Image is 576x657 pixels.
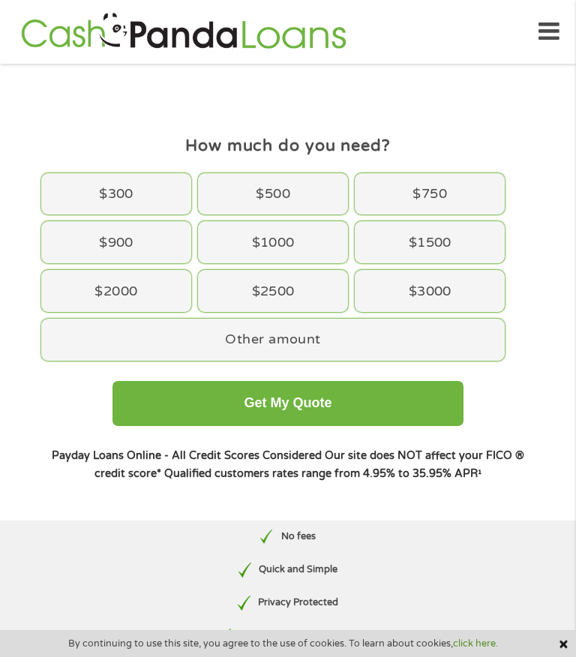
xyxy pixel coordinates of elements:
div: $500 [198,173,348,215]
img: GetLoanNow Logo [16,10,351,53]
div: $300 [41,173,191,215]
button: Get My Quote [112,381,463,426]
div: $750 [355,173,505,215]
div: $2000 [41,270,191,312]
div: $1000 [198,221,348,263]
p: No fees [281,529,316,544]
a: click here. [453,637,498,649]
strong: Qualified customers rates range from 4.95% to 35.95% APR¹ [164,467,481,480]
div: Other amount [41,319,505,361]
p: Quick and Simple [259,562,337,577]
p: Free, No Obligation Quote [239,628,358,643]
div: $1500 [355,221,505,263]
span: By continuing to use this site, you agree to the use of cookies. To learn about cookies, [68,638,498,649]
div: $3000 [355,270,505,312]
h4: How much do you need? [37,135,538,156]
strong: Payday Loans Online - All Credit Scores Considered [52,449,322,462]
p: Privacy Protected [258,595,338,610]
div: $900 [41,221,191,263]
div: $2500 [198,270,348,312]
strong: Our site does NOT affect your FICO ® credit score* [94,449,524,480]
